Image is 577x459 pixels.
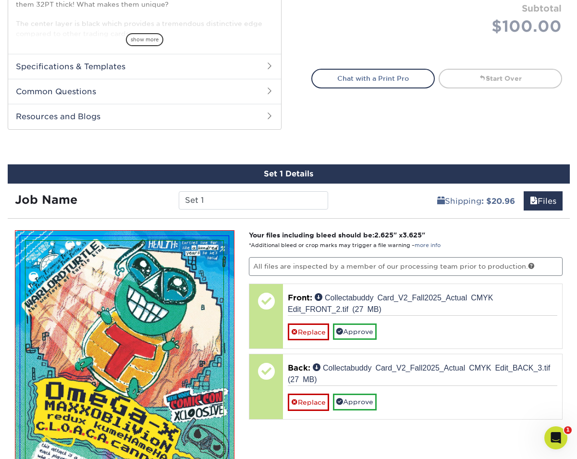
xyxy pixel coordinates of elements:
a: Shipping: $20.96 [431,191,521,211]
span: Front: [288,293,312,302]
a: Collectabuddy Card_V2_Fall2025_Actual CMYK Edit_FRONT_2.tif (27 MB) [288,293,493,312]
a: Files [524,191,563,211]
div: Set 1 Details [8,164,570,184]
span: files [530,197,538,206]
a: Approve [333,394,377,410]
p: All files are inspected by a member of our processing team prior to production. [249,257,563,275]
strong: Job Name [15,193,77,207]
b: : $20.96 [481,197,515,206]
a: Replace [288,394,329,410]
a: Approve [333,323,377,340]
h2: Common Questions [8,79,281,104]
a: Collectabuddy Card_V2_Fall2025_Actual CMYK Edit_BACK_3.tif (27 MB) [288,363,550,383]
a: Chat with a Print Pro [311,69,435,88]
a: Start Over [439,69,562,88]
span: Back: [288,363,310,372]
h2: Specifications & Templates [8,54,281,79]
a: Replace [288,323,329,340]
span: 1 [564,426,572,434]
input: Enter a job name [179,191,328,210]
a: more info [415,242,441,248]
span: shipping [437,197,445,206]
small: *Additional bleed or crop marks may trigger a file warning – [249,242,441,248]
iframe: Intercom live chat [544,426,567,449]
span: 2.625 [374,231,393,239]
span: 3.625 [403,231,422,239]
h2: Resources and Blogs [8,104,281,129]
span: show more [126,33,163,46]
strong: Your files including bleed should be: " x " [249,231,425,239]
